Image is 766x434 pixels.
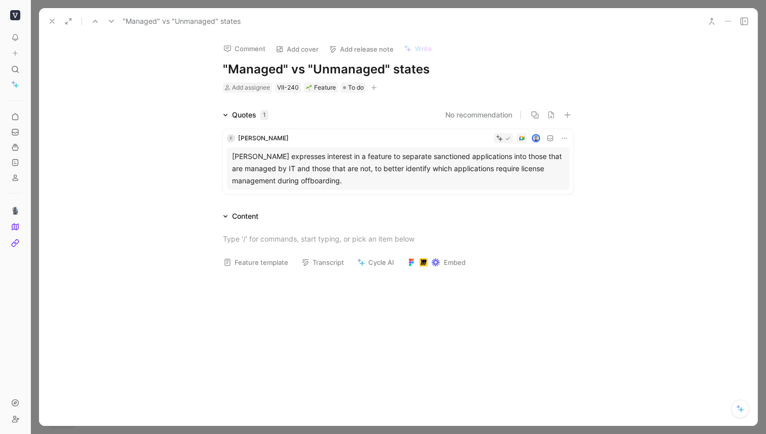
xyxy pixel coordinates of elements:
button: Viio [8,8,22,22]
div: Content [232,210,258,222]
a: 🎙️ [8,204,22,218]
button: Feature template [219,255,293,269]
div: 1 [260,110,269,120]
button: Cycle AI [353,255,399,269]
img: 🌱 [306,85,312,91]
button: Transcript [297,255,349,269]
span: Add assignee [232,84,270,91]
div: VII-240 [277,83,299,93]
img: avatar [533,135,540,142]
div: 🎙️ [8,193,22,250]
span: "Managed" vs "Unmanaged" states [123,15,241,27]
button: Write [399,42,437,56]
h1: "Managed" vs "Unmanaged" states [223,61,573,77]
div: Content [219,210,262,222]
button: No recommendation [445,109,512,121]
div: Quotes1 [219,109,273,121]
span: To do [348,83,364,93]
button: Add release note [324,42,398,56]
div: To do [341,83,366,93]
div: 🌱Feature [304,83,338,93]
span: [PERSON_NAME] [238,134,289,142]
div: Feature [306,83,336,93]
button: Add cover [271,42,323,56]
div: Quotes [232,109,269,121]
button: Comment [219,42,270,56]
div: F [227,134,235,142]
button: Embed [403,255,470,269]
img: Viio [10,10,20,20]
span: Write [415,44,432,53]
div: [PERSON_NAME] expresses interest in a feature to separate sanctioned applications into those that... [232,150,564,187]
img: 🎙️ [11,207,19,215]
